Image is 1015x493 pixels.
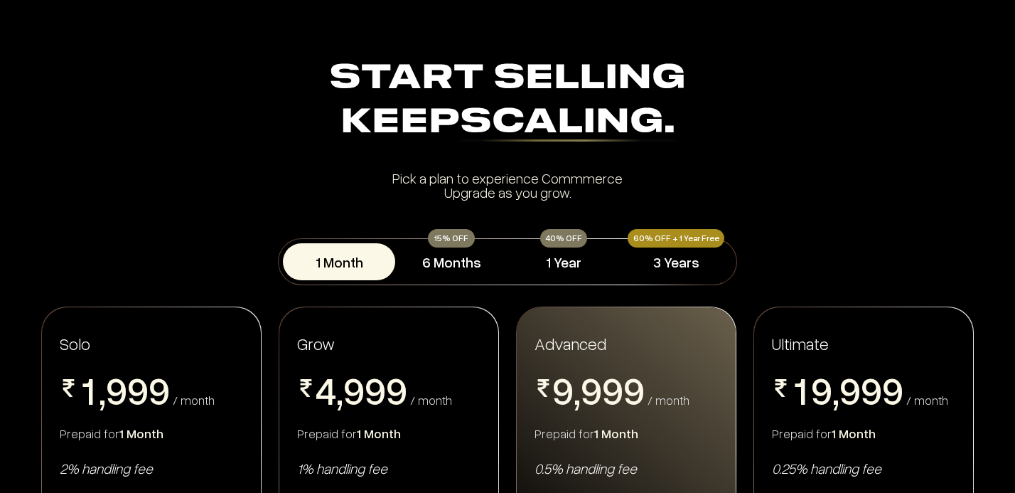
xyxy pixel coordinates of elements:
[540,229,587,248] div: 40% OFF
[395,243,507,280] button: 6 Months
[336,371,343,413] span: ,
[574,371,581,413] span: ,
[772,425,955,442] div: Prepaid for
[906,393,948,406] div: / month
[297,379,315,397] img: pricing-rupee
[535,379,552,397] img: pricing-rupee
[594,425,638,441] span: 1 Month
[861,371,882,409] span: 9
[790,371,811,409] span: 1
[106,371,127,409] span: 9
[535,425,718,442] div: Prepaid for
[297,333,335,354] span: Grow
[60,459,243,477] div: 2% handling fee
[297,459,480,477] div: 1% handling fee
[149,371,170,409] span: 9
[811,371,832,409] span: 9
[357,425,401,441] span: 1 Month
[315,371,336,409] span: 4
[620,243,732,280] button: 3 Years
[790,409,811,447] span: 2
[832,371,839,413] span: ,
[832,425,876,441] span: 1 Month
[839,371,861,409] span: 9
[77,371,99,409] span: 1
[99,371,106,413] span: ,
[552,371,574,409] span: 9
[77,409,99,447] span: 2
[410,393,452,406] div: / month
[283,243,395,280] button: 1 Month
[365,371,386,409] span: 9
[47,57,968,145] div: Start Selling
[47,101,968,145] div: Keep
[882,371,903,409] span: 9
[535,459,718,477] div: 0.5% handling fee
[60,379,77,397] img: pricing-rupee
[315,409,336,447] span: 5
[47,171,968,199] div: Pick a plan to experience Commmerce Upgrade as you grow.
[507,243,620,280] button: 1 Year
[772,379,790,397] img: pricing-rupee
[460,106,675,142] div: Scaling.
[127,371,149,409] span: 9
[772,459,955,477] div: 0.25% handling fee
[648,393,689,406] div: / month
[60,425,243,442] div: Prepaid for
[386,371,407,409] span: 9
[60,333,90,354] span: Solo
[343,371,365,409] span: 9
[297,425,480,442] div: Prepaid for
[428,229,475,248] div: 15% OFF
[628,229,724,248] div: 60% OFF + 1 Year Free
[535,332,606,354] span: Advanced
[581,371,602,409] span: 9
[602,371,623,409] span: 9
[173,393,215,406] div: / month
[623,371,645,409] span: 9
[119,425,163,441] span: 1 Month
[772,332,829,354] span: Ultimate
